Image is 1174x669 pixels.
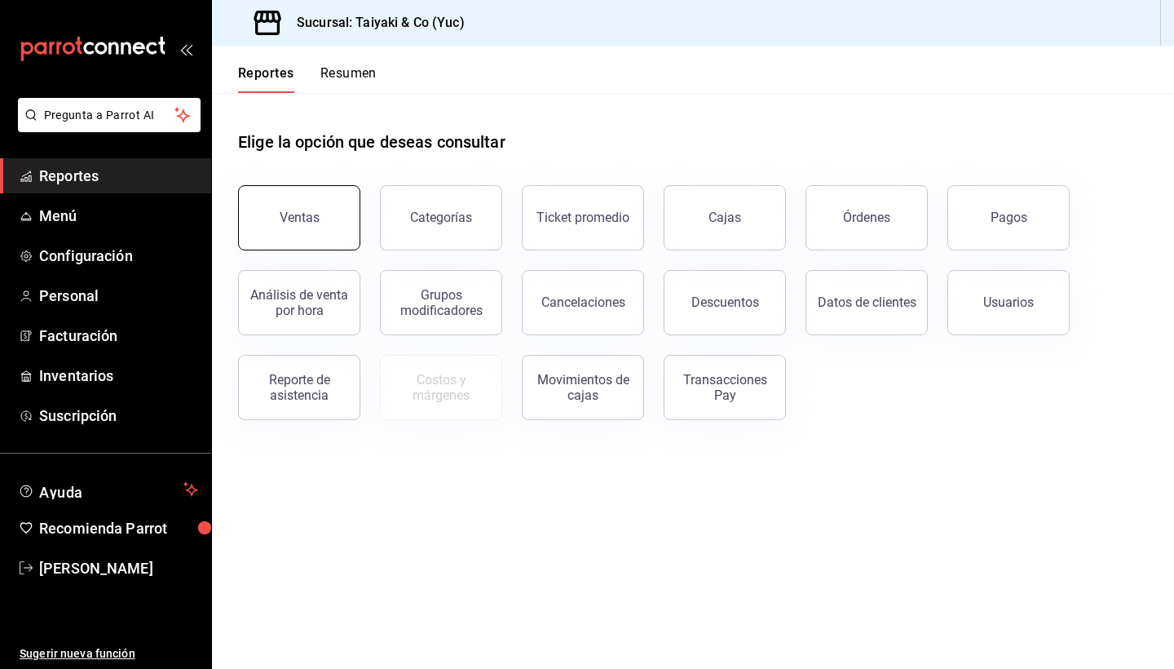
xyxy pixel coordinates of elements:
[947,270,1070,335] button: Usuarios
[39,517,198,539] span: Recomienda Parrot
[249,372,350,403] div: Reporte de asistencia
[691,295,759,310] div: Descuentos
[947,185,1070,250] button: Pagos
[380,270,502,335] button: Grupos modificadores
[39,365,198,387] span: Inventarios
[18,98,201,132] button: Pregunta a Parrot AI
[805,185,928,250] button: Órdenes
[522,270,644,335] button: Cancelaciones
[522,185,644,250] button: Ticket promedio
[39,165,198,187] span: Reportes
[541,295,625,310] div: Cancelaciones
[805,270,928,335] button: Datos de clientes
[39,557,198,579] span: [PERSON_NAME]
[39,285,198,307] span: Personal
[674,372,775,403] div: Transacciones Pay
[238,65,294,93] button: Reportes
[664,355,786,420] button: Transacciones Pay
[39,325,198,347] span: Facturación
[238,355,360,420] button: Reporte de asistencia
[39,480,177,499] span: Ayuda
[522,355,644,420] button: Movimientos de cajas
[991,210,1027,225] div: Pagos
[39,405,198,427] span: Suscripción
[708,210,741,225] div: Cajas
[11,118,201,135] a: Pregunta a Parrot AI
[818,295,916,310] div: Datos de clientes
[843,210,890,225] div: Órdenes
[380,185,502,250] button: Categorías
[320,65,377,93] button: Resumen
[536,210,629,225] div: Ticket promedio
[391,287,492,318] div: Grupos modificadores
[380,355,502,420] button: Contrata inventarios para ver este reporte
[238,65,377,93] div: navigation tabs
[20,645,198,662] span: Sugerir nueva función
[238,185,360,250] button: Ventas
[391,372,492,403] div: Costos y márgenes
[280,210,320,225] div: Ventas
[179,42,192,55] button: open_drawer_menu
[410,210,472,225] div: Categorías
[532,372,633,403] div: Movimientos de cajas
[983,295,1034,310] div: Usuarios
[44,107,175,124] span: Pregunta a Parrot AI
[238,130,505,154] h1: Elige la opción que deseas consultar
[664,270,786,335] button: Descuentos
[664,185,786,250] button: Cajas
[284,13,465,33] h3: Sucursal: Taiyaki & Co (Yuc)
[249,287,350,318] div: Análisis de venta por hora
[238,270,360,335] button: Análisis de venta por hora
[39,205,198,227] span: Menú
[39,245,198,267] span: Configuración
